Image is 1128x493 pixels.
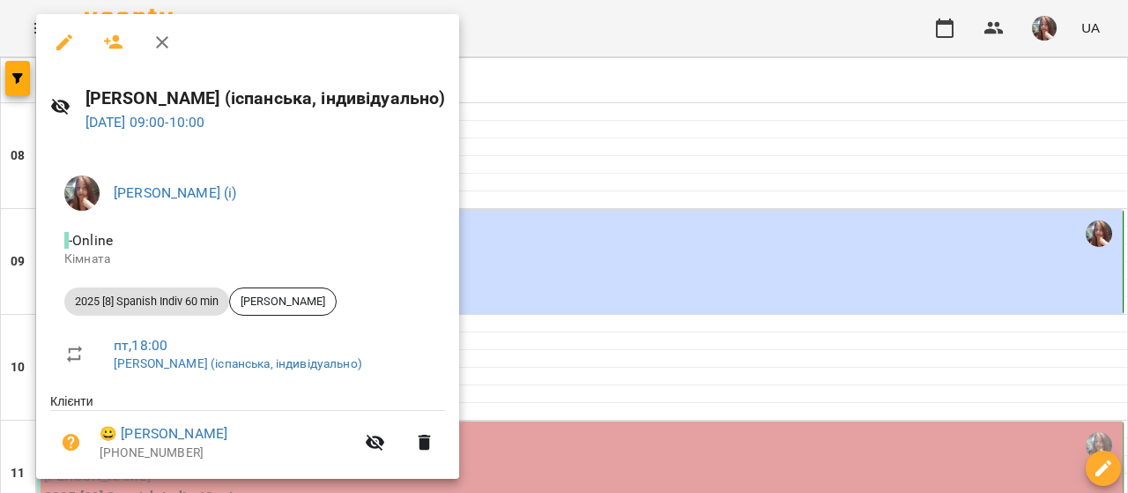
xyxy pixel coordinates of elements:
p: Кімната [64,250,431,268]
div: [PERSON_NAME] [229,288,337,316]
img: 0ee1f4be303f1316836009b6ba17c5c5.jpeg [64,176,100,211]
h6: [PERSON_NAME] (іспанська, індивідуально) [85,85,446,112]
span: - Online [64,232,116,249]
p: [PHONE_NUMBER] [100,444,354,462]
a: [DATE] 09:00-10:00 [85,114,205,131]
span: [PERSON_NAME] [230,294,336,310]
a: пт , 18:00 [114,337,167,354]
ul: Клієнти [50,392,445,481]
a: [PERSON_NAME] (іспанська, індивідуально) [114,356,362,370]
a: [PERSON_NAME] (і) [114,184,237,201]
a: 😀 [PERSON_NAME] [100,423,227,444]
button: Візит ще не сплачено. Додати оплату? [50,422,93,464]
span: 2025 [8] Spanish Indiv 60 min [64,294,229,310]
